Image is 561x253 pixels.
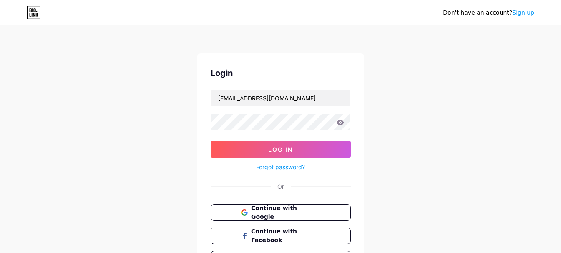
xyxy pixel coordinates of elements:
[251,204,320,221] span: Continue with Google
[211,67,351,79] div: Login
[256,163,305,171] a: Forgot password?
[512,9,534,16] a: Sign up
[211,204,351,221] button: Continue with Google
[277,182,284,191] div: Or
[211,228,351,244] button: Continue with Facebook
[211,141,351,158] button: Log In
[268,146,293,153] span: Log In
[251,227,320,245] span: Continue with Facebook
[443,8,534,17] div: Don't have an account?
[211,90,350,106] input: Username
